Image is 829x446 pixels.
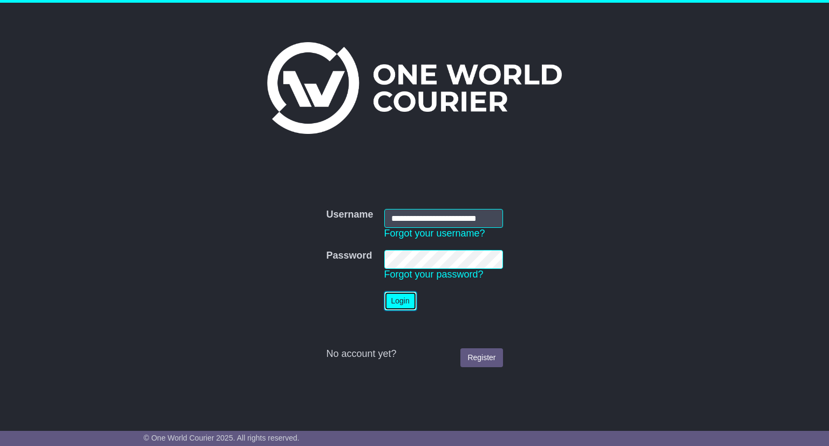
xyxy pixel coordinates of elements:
a: Forgot your password? [384,269,484,280]
a: Forgot your username? [384,228,485,239]
label: Password [326,250,372,262]
span: © One World Courier 2025. All rights reserved. [144,434,300,442]
button: Login [384,292,417,310]
div: No account yet? [326,348,502,360]
img: One World [267,42,562,134]
label: Username [326,209,373,221]
a: Register [460,348,502,367]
